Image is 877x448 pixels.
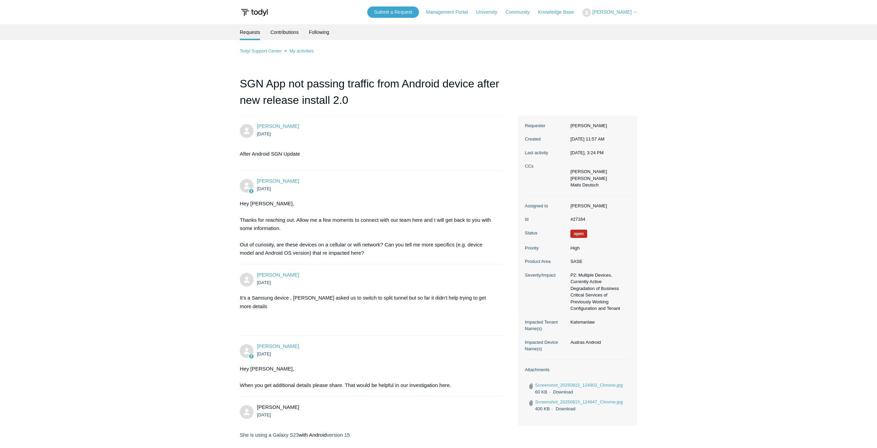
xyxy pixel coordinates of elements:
[535,389,552,395] span: 60 KB
[570,136,604,142] time: 08/08/2025, 11:57
[257,272,299,278] span: Shlomo Kay
[257,272,299,278] a: [PERSON_NAME]
[567,245,630,252] dd: High
[525,149,567,156] dt: Last activity
[299,432,327,438] span: with Android
[567,339,630,346] dd: Audras Android
[240,365,495,389] div: Hey [PERSON_NAME], When you get additional details please share. That would be helpful in our inv...
[525,230,567,237] dt: Status
[525,216,567,223] dt: Id
[525,366,630,373] dt: Attachments
[525,319,567,332] dt: Impacted Tenant Name(s)
[327,432,350,438] span: version 15
[570,182,607,189] li: Matis Deutsch
[426,9,475,16] a: Management Portal
[240,24,260,40] li: Requests
[367,7,419,18] a: Submit a Request
[525,136,567,143] dt: Created
[506,9,537,16] a: Community
[570,150,604,155] time: 09/16/2025, 15:24
[309,24,329,40] a: Following
[257,280,271,285] time: 08/08/2025, 13:49
[567,203,630,209] dd: [PERSON_NAME]
[240,432,299,438] span: She is using a Galaxy S23
[476,9,504,16] a: University
[257,178,299,184] a: [PERSON_NAME]
[240,75,502,116] h1: SGN App not passing traffic from Android device after new release install 2.0
[257,131,271,136] time: 08/08/2025, 11:57
[570,168,607,175] li: Steve Rubin
[257,186,271,191] time: 08/08/2025, 13:03
[257,343,299,349] a: [PERSON_NAME]
[257,123,299,129] span: Shlomo Kay
[240,150,495,158] p: After Android SGN Update
[525,163,567,170] dt: CCs
[240,199,495,257] div: Hey [PERSON_NAME], Thanks for reaching out. Allow me a few moments to connect with our team here ...
[525,245,567,252] dt: Priority
[556,406,576,411] a: Download
[240,48,283,53] li: Todyl Support Center
[592,9,632,15] span: [PERSON_NAME]
[570,230,587,238] span: We are working on a response for you
[582,8,637,17] button: [PERSON_NAME]
[525,122,567,129] dt: Requester
[257,412,271,417] time: 08/08/2025, 14:49
[567,122,630,129] dd: [PERSON_NAME]
[283,48,314,53] li: My activities
[535,383,623,388] a: Screenshot_20250815_124902_Chrome.jpg
[257,351,271,356] time: 08/08/2025, 13:52
[567,272,630,312] dd: P2: Multiple Devices, Currently Active Degradation of Business Critical Services of Previously Wo...
[553,389,573,395] a: Download
[538,9,581,16] a: Knowledge Base
[525,203,567,209] dt: Assigned to
[525,339,567,352] dt: Impacted Device Name(s)
[270,24,299,40] a: Contributions
[257,404,299,410] span: Sam Lipke
[257,343,299,349] span: Cody Woods
[535,406,554,411] span: 400 KB
[257,178,299,184] span: Cody Woods
[567,319,630,326] dd: Katsmanlaw
[570,175,607,182] li: Sam Lipke
[525,258,567,265] dt: Product Area
[567,216,630,223] dd: #27164
[240,295,486,310] span: It’s a Samsung device , [PERSON_NAME] asked us to switch to split tunnel but so far it didn’t hel...
[240,48,282,53] a: Todyl Support Center
[240,6,269,19] img: Todyl Support Center Help Center home page
[535,399,623,404] a: Screenshot_20250815_124947_Chrome.jpg
[257,123,299,129] a: [PERSON_NAME]
[525,272,567,279] dt: Severity/Impact
[289,48,314,53] a: My activities
[567,258,630,265] dd: SASE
